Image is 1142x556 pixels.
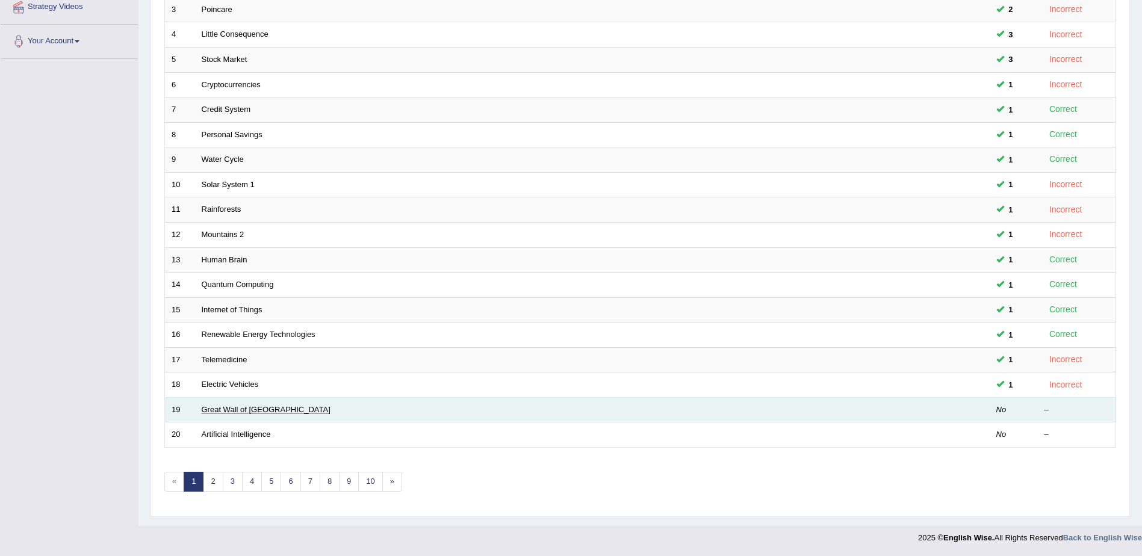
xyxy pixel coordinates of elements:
[202,205,241,214] a: Rainforests
[165,422,195,448] td: 20
[358,472,382,492] a: 10
[1004,279,1018,291] span: You can still take this question
[1044,203,1087,217] div: Incorrect
[202,305,262,314] a: Internet of Things
[202,330,315,339] a: Renewable Energy Technologies
[165,48,195,73] td: 5
[165,397,195,422] td: 19
[165,273,195,298] td: 14
[184,472,203,492] a: 1
[1044,102,1082,116] div: Correct
[1044,378,1087,392] div: Incorrect
[165,297,195,323] td: 15
[1004,253,1018,266] span: You can still take this question
[165,72,195,97] td: 6
[202,5,232,14] a: Poincare
[996,405,1007,414] em: No
[242,472,262,492] a: 4
[165,122,195,147] td: 8
[165,323,195,348] td: 16
[1044,2,1087,16] div: Incorrect
[1004,378,1018,391] span: You can still take this question
[1004,228,1018,241] span: You can still take this question
[202,255,247,264] a: Human Brain
[202,105,251,114] a: Credit System
[202,80,261,89] a: Cryptocurrencies
[996,430,1007,439] em: No
[1044,78,1087,91] div: Incorrect
[1063,533,1142,542] a: Back to English Wise
[202,380,259,389] a: Electric Vehicles
[1,25,138,55] a: Your Account
[165,97,195,123] td: 7
[320,472,340,492] a: 8
[223,472,243,492] a: 3
[1004,303,1018,316] span: You can still take this question
[1044,227,1087,241] div: Incorrect
[943,533,994,542] strong: English Wise.
[1044,303,1082,317] div: Correct
[165,222,195,247] td: 12
[1004,203,1018,216] span: You can still take this question
[1044,404,1109,416] div: –
[1044,152,1082,166] div: Correct
[202,180,255,189] a: Solar System 1
[202,355,247,364] a: Telemedicine
[1004,78,1018,91] span: You can still take this question
[918,526,1142,543] div: 2025 © All Rights Reserved
[1004,153,1018,166] span: You can still take this question
[202,130,262,139] a: Personal Savings
[165,197,195,223] td: 11
[202,405,330,414] a: Great Wall of [GEOGRAPHIC_DATA]
[202,29,268,39] a: Little Consequence
[1044,327,1082,341] div: Correct
[202,55,247,64] a: Stock Market
[165,147,195,173] td: 9
[165,372,195,398] td: 18
[202,230,244,239] a: Mountains 2
[202,155,244,164] a: Water Cycle
[1004,53,1018,66] span: You can still take this question
[165,247,195,273] td: 13
[165,22,195,48] td: 4
[165,172,195,197] td: 10
[261,472,281,492] a: 5
[1004,103,1018,116] span: You can still take this question
[300,472,320,492] a: 7
[1044,429,1109,440] div: –
[1044,128,1082,141] div: Correct
[1044,277,1082,291] div: Correct
[1004,178,1018,191] span: You can still take this question
[1044,353,1087,366] div: Incorrect
[1004,28,1018,41] span: You can still take this question
[339,472,359,492] a: 9
[1044,28,1087,42] div: Incorrect
[1004,128,1018,141] span: You can still take this question
[1044,253,1082,267] div: Correct
[1004,329,1018,341] span: You can still take this question
[202,430,271,439] a: Artificial Intelligence
[1004,353,1018,366] span: You can still take this question
[281,472,300,492] a: 6
[203,472,223,492] a: 2
[165,347,195,372] td: 17
[1044,178,1087,191] div: Incorrect
[382,472,402,492] a: »
[164,472,184,492] span: «
[1044,52,1087,66] div: Incorrect
[1004,3,1018,16] span: You can still take this question
[202,280,274,289] a: Quantum Computing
